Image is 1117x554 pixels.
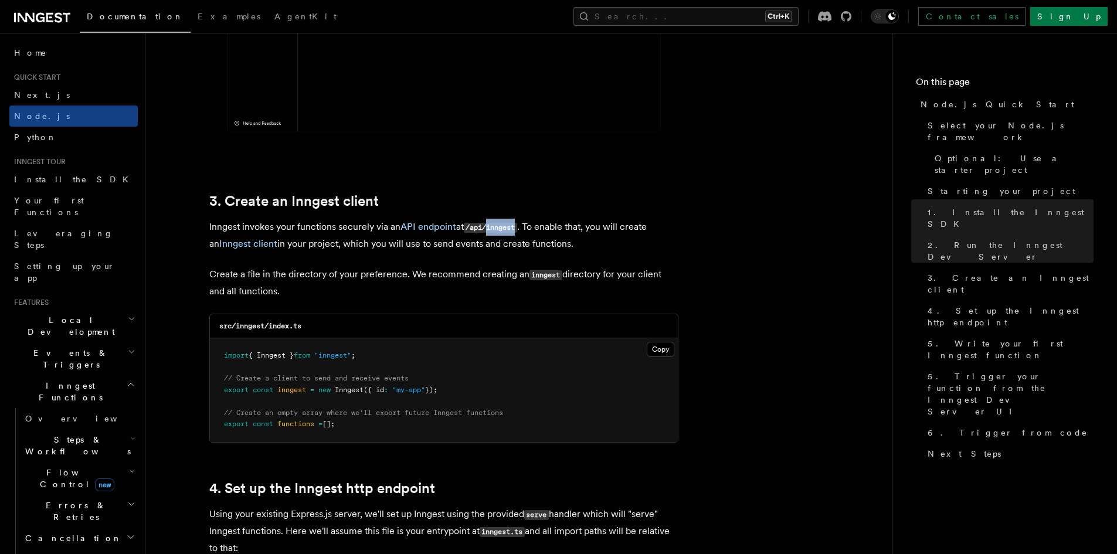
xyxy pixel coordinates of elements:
a: 3. Create an Inngest client [923,267,1094,300]
a: Inngest client [219,238,277,249]
span: Install the SDK [14,175,135,184]
span: Quick start [9,73,60,82]
span: Overview [25,414,146,423]
span: }); [425,386,437,394]
a: Leveraging Steps [9,223,138,256]
span: new [318,386,331,394]
span: "my-app" [392,386,425,394]
span: import [224,351,249,359]
span: Errors & Retries [21,499,127,523]
a: Node.js [9,106,138,127]
span: Local Development [9,314,128,338]
span: { Inngest } [249,351,294,359]
span: Starting your project [928,185,1075,197]
span: Inngest tour [9,157,66,166]
a: Next.js [9,84,138,106]
span: 4. Set up the Inngest http endpoint [928,305,1094,328]
a: 1. Install the Inngest SDK [923,202,1094,234]
a: Select your Node.js framework [923,115,1094,148]
button: Flow Controlnew [21,462,138,495]
span: ; [351,351,355,359]
a: Next Steps [923,443,1094,464]
code: inngest [529,270,562,280]
span: 2. Run the Inngest Dev Server [928,239,1094,263]
a: Python [9,127,138,148]
button: Inngest Functions [9,375,138,408]
a: Sign Up [1030,7,1108,26]
span: = [310,386,314,394]
a: Node.js Quick Start [916,94,1094,115]
a: Starting your project [923,181,1094,202]
span: const [253,386,273,394]
span: export [224,420,249,428]
span: inngest [277,386,306,394]
span: Select your Node.js framework [928,120,1094,143]
span: Node.js [14,111,70,121]
span: = [318,420,322,428]
span: Flow Control [21,467,129,490]
button: Cancellation [21,528,138,549]
span: Inngest [335,386,364,394]
span: AgentKit [274,12,337,21]
span: ({ id [364,386,384,394]
a: 6. Trigger from code [923,422,1094,443]
a: 5. Trigger your function from the Inngest Dev Server UI [923,366,1094,422]
code: src/inngest/index.ts [219,322,301,330]
span: from [294,351,310,359]
span: 5. Write your first Inngest function [928,338,1094,361]
span: // Create a client to send and receive events [224,374,409,382]
span: Documentation [87,12,184,21]
button: Events & Triggers [9,342,138,375]
a: Optional: Use a starter project [930,148,1094,181]
span: Examples [198,12,260,21]
span: // Create an empty array where we'll export future Inngest functions [224,409,503,417]
span: Your first Functions [14,196,84,217]
a: Install the SDK [9,169,138,190]
h4: On this page [916,75,1094,94]
span: Inngest Functions [9,380,127,403]
a: Your first Functions [9,190,138,223]
button: Search...Ctrl+K [573,7,799,26]
a: Examples [191,4,267,32]
a: Contact sales [918,7,1026,26]
a: 2. Run the Inngest Dev Server [923,234,1094,267]
span: Home [14,47,47,59]
p: Inngest invokes your functions securely via an at . To enable that, you will create an in your pr... [209,219,678,252]
a: 5. Write your first Inngest function [923,333,1094,366]
span: Features [9,298,49,307]
span: Setting up your app [14,261,115,283]
span: Node.js Quick Start [921,98,1074,110]
span: 3. Create an Inngest client [928,272,1094,295]
p: Create a file in the directory of your preference. We recommend creating an directory for your cl... [209,266,678,300]
span: export [224,386,249,394]
span: []; [322,420,335,428]
kbd: Ctrl+K [765,11,792,22]
span: Next Steps [928,448,1001,460]
span: 5. Trigger your function from the Inngest Dev Server UI [928,371,1094,417]
code: inngest.ts [480,527,525,537]
a: AgentKit [267,4,344,32]
span: const [253,420,273,428]
span: new [95,478,114,491]
span: Cancellation [21,532,122,544]
span: "inngest" [314,351,351,359]
span: 1. Install the Inngest SDK [928,206,1094,230]
a: API endpoint [400,221,456,232]
span: Leveraging Steps [14,229,113,250]
a: Home [9,42,138,63]
button: Errors & Retries [21,495,138,528]
button: Copy [647,342,674,357]
button: Toggle dark mode [871,9,899,23]
code: /api/inngest [464,223,517,233]
a: 4. Set up the Inngest http endpoint [209,480,435,497]
span: Optional: Use a starter project [935,152,1094,176]
a: Documentation [80,4,191,33]
span: Python [14,132,57,142]
button: Steps & Workflows [21,429,138,462]
a: Setting up your app [9,256,138,288]
button: Local Development [9,310,138,342]
span: Steps & Workflows [21,434,131,457]
span: 6. Trigger from code [928,427,1088,439]
code: serve [524,510,549,520]
a: 4. Set up the Inngest http endpoint [923,300,1094,333]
